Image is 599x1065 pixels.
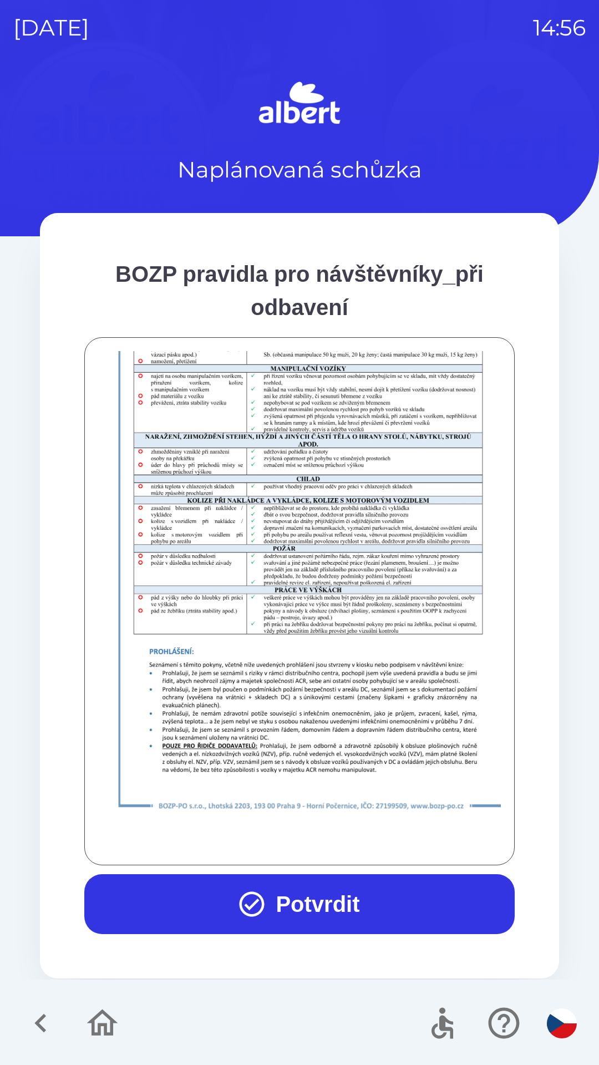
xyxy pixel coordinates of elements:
img: t5iKY4Cocv4gECBCogIEgBgIECBAgQIAAAQIEDAQNECBAgAABAgQIECCwAh4EVRAgQIAAAQIECBAg4EHQAAECBAgQIECAAAEC... [98,212,529,820]
p: Naplánovaná schůzka [177,153,422,186]
p: [DATE] [13,11,89,44]
button: Potvrdit [84,874,515,934]
img: Logo [40,78,559,131]
img: cs flag [547,1008,577,1038]
p: 14:56 [533,11,586,44]
div: BOZP pravidla pro návštěvníky_při odbavení [84,257,515,324]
